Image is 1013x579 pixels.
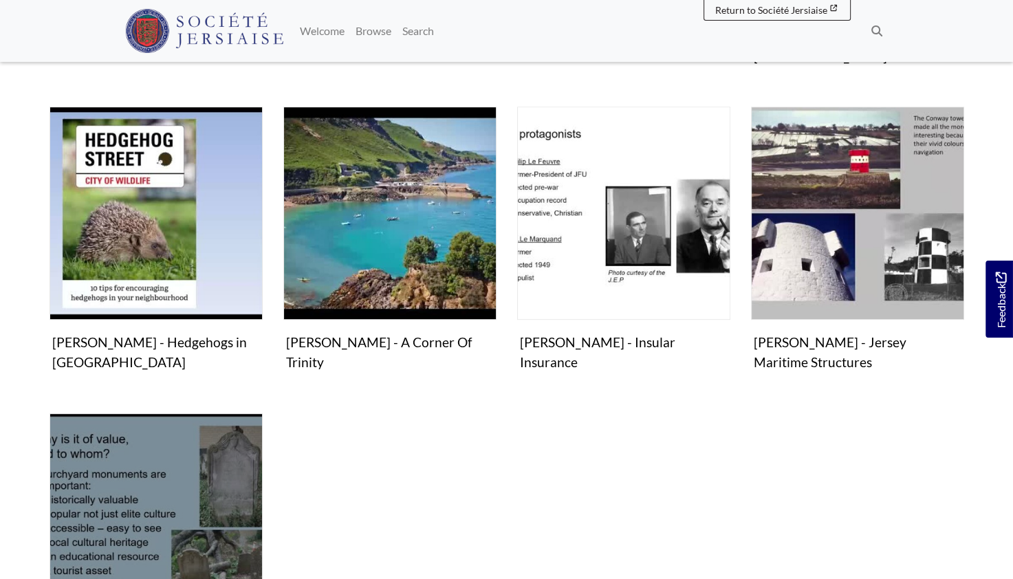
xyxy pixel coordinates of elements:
[715,4,827,16] span: Return to Société Jersiaise
[397,17,439,45] a: Search
[125,6,284,56] a: Société Jersiaise logo
[751,107,964,376] a: Stuart Fell - Jersey Maritime Structures [PERSON_NAME] - Jersey Maritime Structures
[350,17,397,45] a: Browse
[294,17,350,45] a: Welcome
[992,272,1009,327] span: Feedback
[283,107,497,376] a: Sue Hardy - A Corner Of Trinity [PERSON_NAME] - A Corner Of Trinity
[283,107,497,320] img: Sue Hardy - A Corner Of Trinity
[50,107,263,376] a: John Pinel - Hedgehogs in Jersey [PERSON_NAME] - Hedgehogs in [GEOGRAPHIC_DATA]
[517,107,730,376] a: Roy Le Herissier - Insular Insurance [PERSON_NAME] - Insular Insurance
[517,107,730,320] img: Roy Le Herissier - Insular Insurance
[125,9,284,53] img: Société Jersiaise
[751,107,964,320] img: Stuart Fell - Jersey Maritime Structures
[985,261,1013,338] a: Would you like to provide feedback?
[50,107,263,320] img: John Pinel - Hedgehogs in Jersey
